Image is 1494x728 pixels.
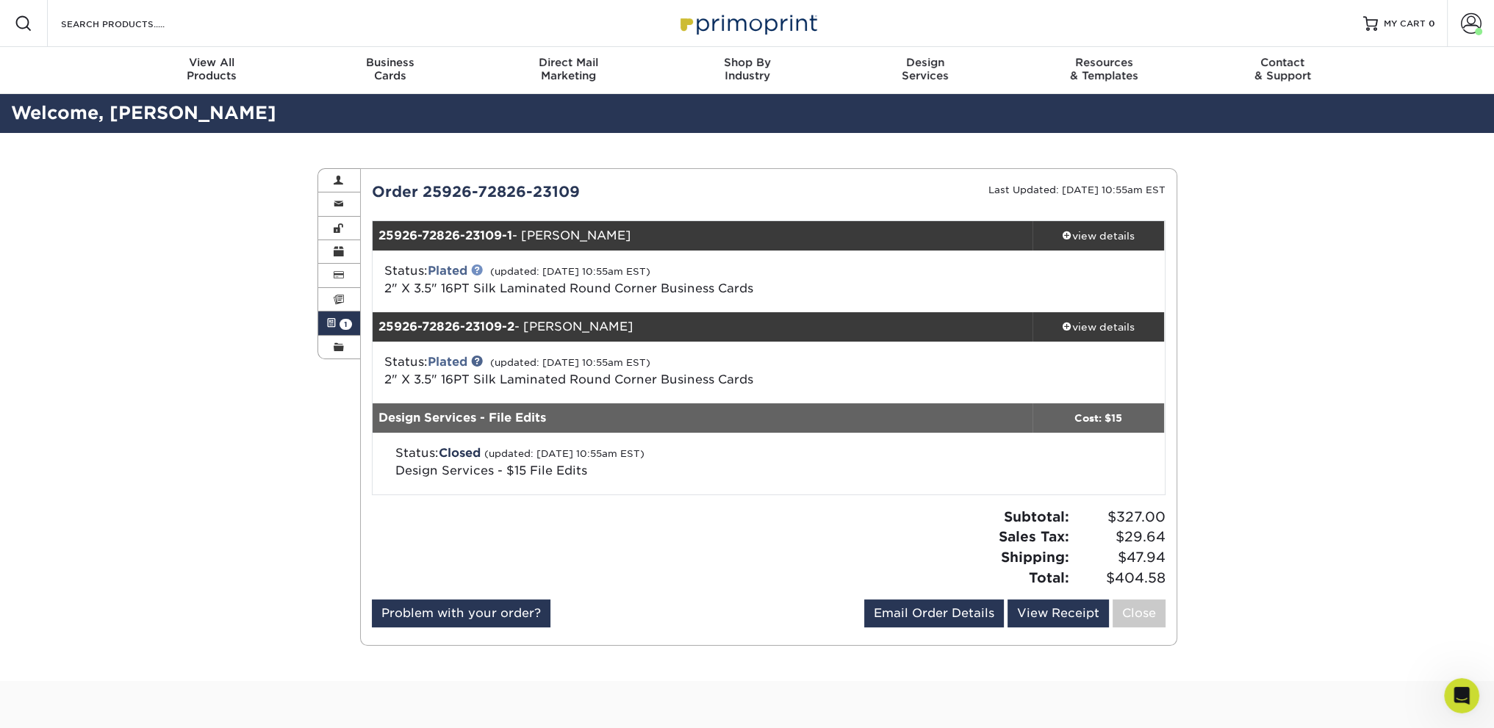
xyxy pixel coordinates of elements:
a: view details [1032,221,1165,251]
small: (updated: [DATE] 10:55am EST) [490,357,650,368]
textarea: Message… [12,450,281,475]
a: Contact& Support [1193,47,1372,94]
div: At your convenience, please return to and log into your account. From there, go to to review your... [24,108,229,195]
strong: 25926-72826-23109-2 [378,320,514,334]
span: Design [836,56,1015,69]
div: - [PERSON_NAME] [373,221,1032,251]
span: Resources [1015,56,1193,69]
img: Profile image for Operator [42,8,65,32]
a: Plated [428,264,467,278]
a: 2" X 3.5" 16PT Silk Laminated Round Corner Business Cards [384,372,753,386]
div: Products [123,56,301,82]
div: Close [258,6,284,32]
a: View Receipt [1008,599,1109,627]
input: SEARCH PRODUCTS..... [60,15,203,32]
strong: Sales Tax: [999,528,1069,544]
a: BusinessCards [301,47,479,94]
div: - [PERSON_NAME] [373,312,1032,342]
a: Direct MailMarketing [479,47,658,94]
button: Home [230,6,258,34]
div: I went ahead and added the design fee, charged the card on file, and made the updates to the card... [24,43,229,101]
div: Status: [384,444,897,480]
span: Contact [1193,56,1372,69]
a: Shop ByIndustry [658,47,836,94]
a: [DOMAIN_NAME] [34,123,120,135]
a: Close [1113,599,1166,627]
div: & Templates [1015,56,1193,82]
div: & Support [1193,56,1372,82]
div: Order 25926-72826-23109 [361,181,769,203]
small: (updated: [DATE] 10:55am EST) [484,448,644,459]
a: View AllProducts [123,47,301,94]
div: view details [1032,228,1165,243]
div: Status: [373,262,900,298]
a: Problem with your order? [372,599,550,627]
iframe: Intercom live chat [1444,678,1479,713]
span: View All [123,56,301,69]
span: $404.58 [1074,568,1166,588]
a: view details [1032,312,1165,342]
span: MY CART [1384,18,1426,30]
span: 0 [1429,18,1435,29]
div: Cards [301,56,479,82]
span: $47.94 [1074,547,1166,568]
a: Resources& Templates [1015,47,1193,94]
button: go back [10,6,37,34]
div: Just a quick note: while we’ll do everything we can to meet the timeline, due to potential unfore... [24,274,229,418]
strong: Subtotal: [1004,508,1069,525]
div: Services [836,56,1015,82]
div: Industry [658,56,836,82]
span: Design Services - $15 File Edits [395,464,587,477]
a: Plated [428,355,467,369]
strong: Shipping: [1001,549,1069,565]
div: Marketing [479,56,658,82]
img: Primoprint [674,7,821,39]
div: Hi [PERSON_NAME],I went ahead and added the design fee, charged the card on file, and made the up... [12,20,241,448]
span: $29.64 [1074,527,1166,547]
div: Once approved, the order will be submitted to production. Please let us know if you have any ques... [24,195,229,267]
small: Last Updated: [DATE] 10:55am EST [988,184,1166,195]
small: (updated: [DATE] 10:55am EST) [490,266,650,277]
strong: 25926-72826-23109-1 [378,228,512,242]
div: Brent says… [12,20,282,460]
strong: Total: [1029,569,1069,585]
a: 2" X 3.5" 16PT Silk Laminated Round Corner Business Cards [384,281,753,295]
button: Upload attachment [23,481,35,493]
span: 1 [340,319,352,330]
strong: Design Services - File Edits [378,411,546,425]
span: $327.00 [1074,507,1166,527]
span: Shop By [658,56,836,69]
b: Account > Active Orders > Pending Proofs [24,137,219,164]
button: Send a message… [251,475,276,499]
a: 1 [318,311,361,335]
strong: Cost: $15 [1074,412,1122,424]
span: Business [301,56,479,69]
div: Thanks [24,425,229,440]
button: Emoji picker [46,481,58,493]
h1: Operator [71,7,123,18]
a: Email Order Details [864,599,1004,627]
div: Status: [373,353,900,389]
a: DesignServices [836,47,1015,94]
span: Direct Mail [479,56,658,69]
span: Closed [439,446,481,460]
div: view details [1032,320,1165,334]
p: The team can also help [71,18,183,33]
